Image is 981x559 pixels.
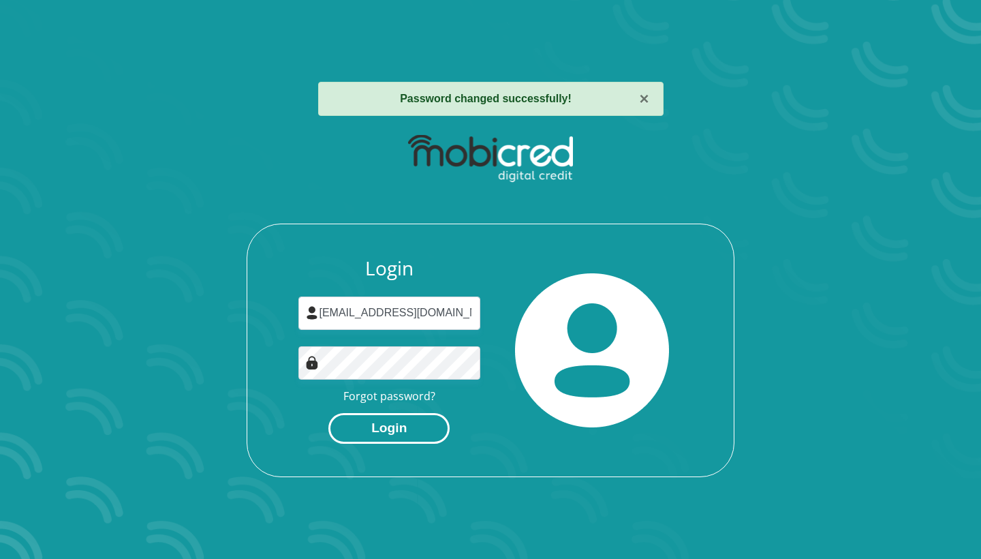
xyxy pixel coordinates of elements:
button: × [639,91,649,107]
img: Image [305,356,319,369]
button: Login [328,413,450,444]
a: Forgot password? [343,389,435,404]
img: user-icon image [305,306,319,320]
strong: Password changed successfully! [400,93,572,104]
img: mobicred logo [408,135,572,183]
input: Username [298,297,481,330]
h3: Login [298,257,481,280]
